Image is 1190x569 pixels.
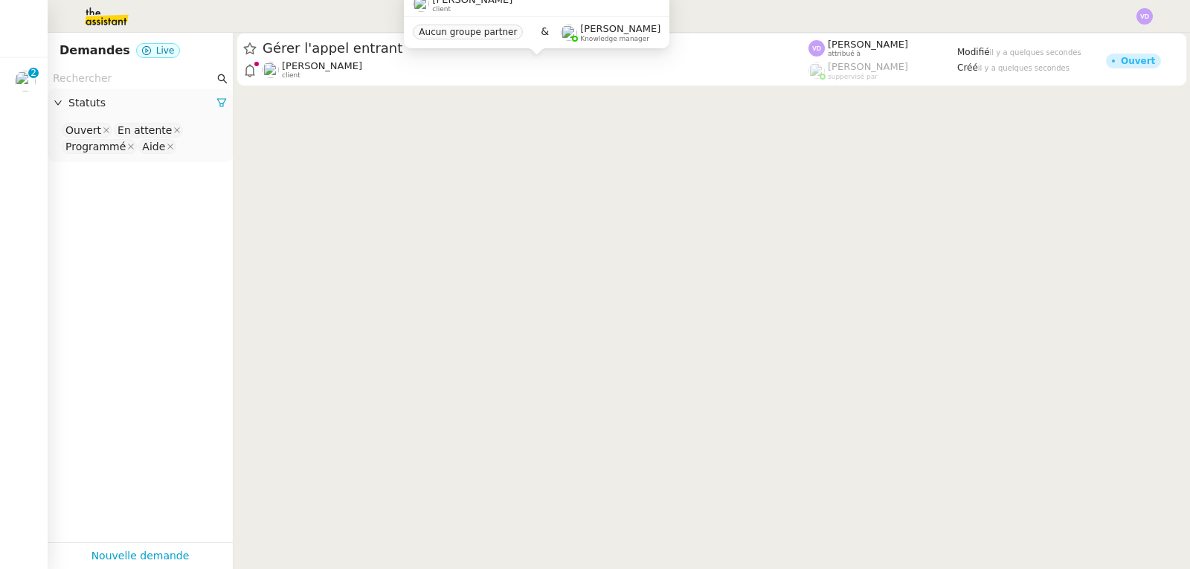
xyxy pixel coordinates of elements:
[541,23,549,42] span: &
[48,89,233,118] div: Statuts
[828,50,861,58] span: attribué à
[282,60,362,71] span: [PERSON_NAME]
[138,139,176,154] nz-select-item: Aide
[65,140,126,153] div: Programmé
[156,45,175,56] span: Live
[114,123,183,138] nz-select-item: En attente
[828,73,878,81] span: suppervisé par
[990,48,1081,57] span: il y a quelques secondes
[808,61,957,80] app-user-label: suppervisé par
[580,35,649,43] span: Knowledge manager
[59,40,130,61] nz-page-header-title: Demandes
[580,23,660,34] span: [PERSON_NAME]
[118,123,172,137] div: En attente
[15,71,36,91] img: users%2FnSvcPnZyQ0RA1JfSOxSfyelNlJs1%2Favatar%2Fp1050537-640x427.jpg
[65,123,101,137] div: Ouvert
[808,62,825,79] img: users%2FyQfMwtYgTqhRP2YHWHmG2s2LYaD3%2Favatar%2Fprofile-pic.png
[561,23,660,42] app-user-label: Knowledge manager
[561,25,577,41] img: users%2FyQfMwtYgTqhRP2YHWHmG2s2LYaD3%2Favatar%2Fprofile-pic.png
[432,5,451,13] span: client
[62,139,137,154] nz-select-item: Programmé
[1121,57,1155,65] div: Ouvert
[978,64,1070,72] span: il y a quelques secondes
[68,94,216,112] span: Statuts
[53,70,214,87] input: Rechercher
[263,62,279,78] img: users%2FnSvcPnZyQ0RA1JfSOxSfyelNlJs1%2Favatar%2Fp1050537-640x427.jpg
[62,123,112,138] nz-select-item: Ouvert
[828,39,908,50] span: [PERSON_NAME]
[808,39,957,58] app-user-label: attribué à
[28,68,39,78] nz-badge-sup: 2
[282,71,300,80] span: client
[30,68,36,81] p: 2
[957,62,978,73] span: Créé
[828,61,908,72] span: [PERSON_NAME]
[91,547,190,565] a: Nouvelle demande
[957,47,990,57] span: Modifié
[413,25,523,39] nz-tag: Aucun groupe partner
[263,60,808,80] app-user-detailed-label: client
[142,140,165,153] div: Aide
[808,40,825,57] img: svg
[263,42,808,55] span: Gérer l'appel entrant
[1136,8,1153,25] img: svg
